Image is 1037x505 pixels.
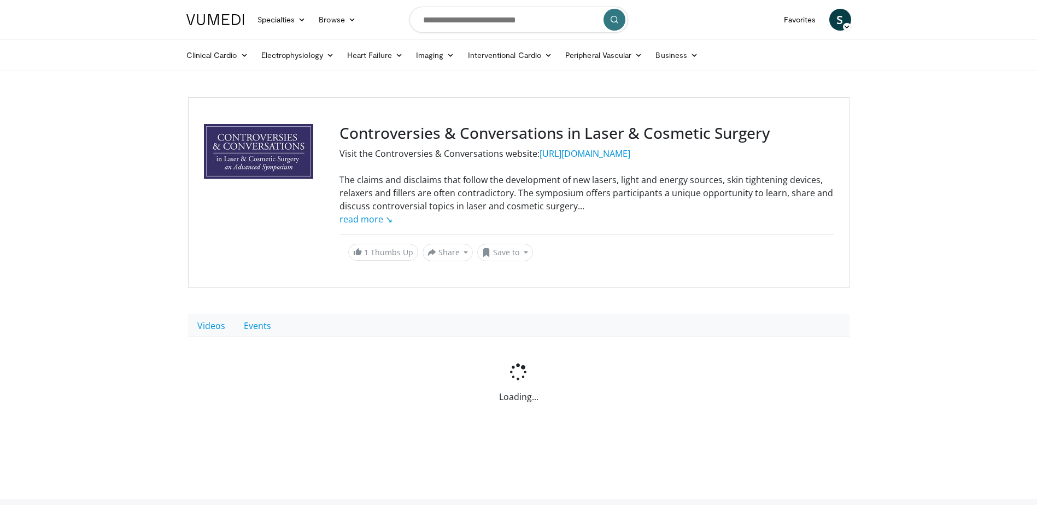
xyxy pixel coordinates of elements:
[777,9,823,31] a: Favorites
[409,44,461,66] a: Imaging
[341,44,409,66] a: Heart Failure
[186,14,244,25] img: VuMedi Logo
[339,213,392,225] a: read more ↘
[188,314,235,337] a: Videos
[423,244,473,261] button: Share
[461,44,559,66] a: Interventional Cardio
[235,314,280,337] a: Events
[339,124,834,143] h3: Controversies & Conversations in Laser & Cosmetic Surgery
[409,7,628,33] input: Search topics, interventions
[649,44,705,66] a: Business
[255,44,341,66] a: Electrophysiology
[339,147,834,226] div: Visit the Controversies & Conversations website: The claims and disclaims that follow the develop...
[540,148,630,160] a: [URL][DOMAIN_NAME]
[312,9,362,31] a: Browse
[364,247,368,257] span: 1
[829,9,851,31] a: S
[339,200,584,225] span: ...
[180,44,255,66] a: Clinical Cardio
[348,244,418,261] a: 1 Thumbs Up
[251,9,313,31] a: Specialties
[188,390,849,403] p: Loading...
[477,244,533,261] button: Save to
[559,44,649,66] a: Peripheral Vascular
